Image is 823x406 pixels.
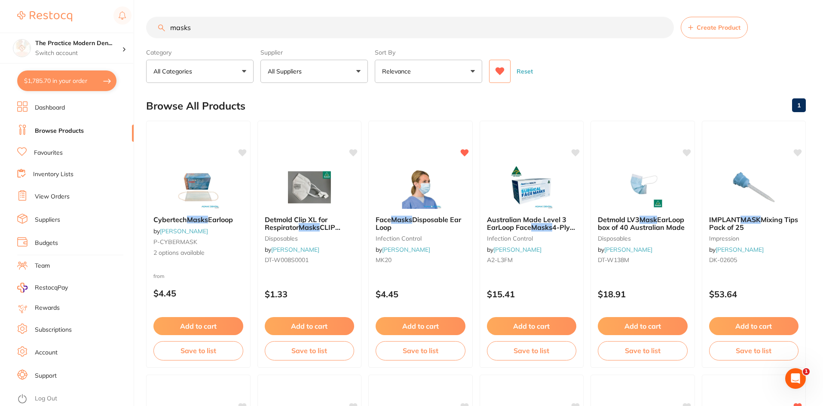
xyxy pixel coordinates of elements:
span: Cybertech [153,215,187,224]
a: RestocqPay [17,283,68,293]
span: by [598,246,652,253]
button: Create Product [681,17,748,38]
a: [PERSON_NAME] [493,246,542,253]
img: RestocqPay [17,283,28,293]
a: Team [35,262,50,270]
button: Save to list [153,341,243,360]
a: Account [35,348,58,357]
span: Disposable Ear Loop [376,215,461,232]
h2: Browse All Products [146,100,245,112]
iframe: Intercom live chat [785,368,806,389]
b: IMPLANT MASK Mixing Tips Pack of 25 [709,216,799,232]
img: Restocq Logo [17,11,72,21]
button: Log Out [17,392,131,406]
span: P-CYBERMASK [153,238,197,246]
button: Add to cart [153,317,243,335]
span: Face [376,215,391,224]
span: MK20 [376,256,392,264]
small: disposables [598,235,688,242]
a: Support [35,372,57,380]
button: All Categories [146,60,254,83]
h4: The Practice Modern Dentistry and Facial Aesthetics [35,39,122,48]
em: Mask [639,215,657,224]
em: Masks [187,215,208,224]
span: DK-02605 [709,256,737,264]
a: [PERSON_NAME] [382,246,430,253]
a: Rewards [35,304,60,312]
a: [PERSON_NAME] [604,246,652,253]
img: Face Masks Disposable Ear Loop [392,166,448,209]
span: Detmold Clip XL for Respirator [265,215,327,232]
em: Masks [391,215,412,224]
button: Relevance [375,60,482,83]
span: Earloop [208,215,233,224]
b: Australian Made Level 3 EarLoop Face Masks 4-Ply 50/pk [487,216,577,232]
span: by [487,246,542,253]
button: Add to cart [487,317,577,335]
a: Browse Products [35,127,84,135]
button: Save to list [487,341,577,360]
p: $53.64 [709,289,799,299]
a: [PERSON_NAME] [716,246,764,253]
p: $1.33 [265,289,355,299]
p: Relevance [382,67,414,76]
p: $4.45 [376,289,465,299]
span: DT-W138M [598,256,629,264]
b: Face Masks Disposable Ear Loop [376,216,465,232]
span: IMPLANT [709,215,740,224]
span: by [376,246,430,253]
button: Add to cart [709,317,799,335]
a: Log Out [35,394,57,403]
button: All Suppliers [260,60,368,83]
a: Inventory Lists [33,170,73,179]
span: Australian Made Level 3 EarLoop Face [487,215,566,232]
span: 1 [803,368,810,375]
small: infection control [376,235,465,242]
button: Save to list [598,341,688,360]
span: by [709,246,764,253]
label: Sort By [375,49,482,56]
small: disposables [265,235,355,242]
em: Masks [299,223,320,232]
span: DT-W008S0001 [265,256,309,264]
span: by [265,246,319,253]
button: Add to cart [376,317,465,335]
button: Save to list [265,341,355,360]
a: [PERSON_NAME] [271,246,319,253]
a: Budgets [35,239,58,247]
span: RestocqPay [35,284,68,292]
em: MASK [740,215,761,224]
p: $18.91 [598,289,688,299]
small: impression [709,235,799,242]
span: by [153,227,208,235]
b: Cybertech Masks Earloop [153,216,243,223]
input: Search Products [146,17,674,38]
img: The Practice Modern Dentistry and Facial Aesthetics [13,40,31,57]
img: Detmold LV3 Mask EarLoop box of 40 Australian Made [615,166,670,209]
span: 2 options available [153,249,243,257]
button: $1,785.70 in your order [17,70,116,91]
img: Detmold Clip XL for Respirator Masks CLIP ONLY [281,166,337,209]
a: Dashboard [35,104,65,112]
p: Switch account [35,49,122,58]
label: Category [146,49,254,56]
p: All Suppliers [268,67,305,76]
img: Australian Made Level 3 EarLoop Face Masks 4-Ply 50/pk [504,166,560,209]
label: Supplier [260,49,368,56]
em: Masks [531,223,552,232]
span: Mixing Tips Pack of 25 [709,215,798,232]
span: from [153,273,165,279]
span: CLIP ONLY [265,223,340,239]
a: Suppliers [35,216,60,224]
img: Cybertech Masks Earloop [170,166,226,209]
a: 1 [792,97,806,114]
b: Detmold Clip XL for Respirator Masks CLIP ONLY [265,216,355,232]
span: 4-Ply 50/pk [487,223,575,239]
p: $15.41 [487,289,577,299]
span: EarLoop box of 40 Australian Made [598,215,685,232]
b: Detmold LV3 Mask EarLoop box of 40 Australian Made [598,216,688,232]
a: View Orders [35,192,70,201]
a: [PERSON_NAME] [160,227,208,235]
span: Create Product [697,24,740,31]
small: infection control [487,235,577,242]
